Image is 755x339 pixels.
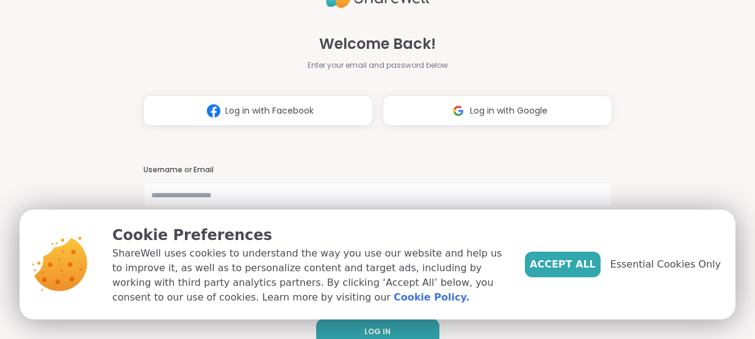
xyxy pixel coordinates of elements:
p: Cookie Preferences [112,224,505,246]
span: LOG IN [364,326,391,337]
img: ShareWell Logomark [202,100,225,122]
span: Log in with Facebook [225,104,314,117]
button: Log in with Facebook [143,95,373,126]
img: ShareWell Logomark [447,100,470,122]
h3: Username or Email [143,165,612,175]
button: Accept All [525,252,601,277]
span: Essential Cookies Only [610,257,721,272]
span: Log in with Google [470,104,547,117]
p: ShareWell uses cookies to understand the way you use our website and help us to improve it, as we... [112,246,505,305]
span: Welcome Back! [319,33,436,55]
a: Cookie Policy. [394,290,469,305]
button: Log in with Google [383,95,612,126]
span: Enter your email and password below [308,60,448,71]
span: Accept All [530,257,596,272]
